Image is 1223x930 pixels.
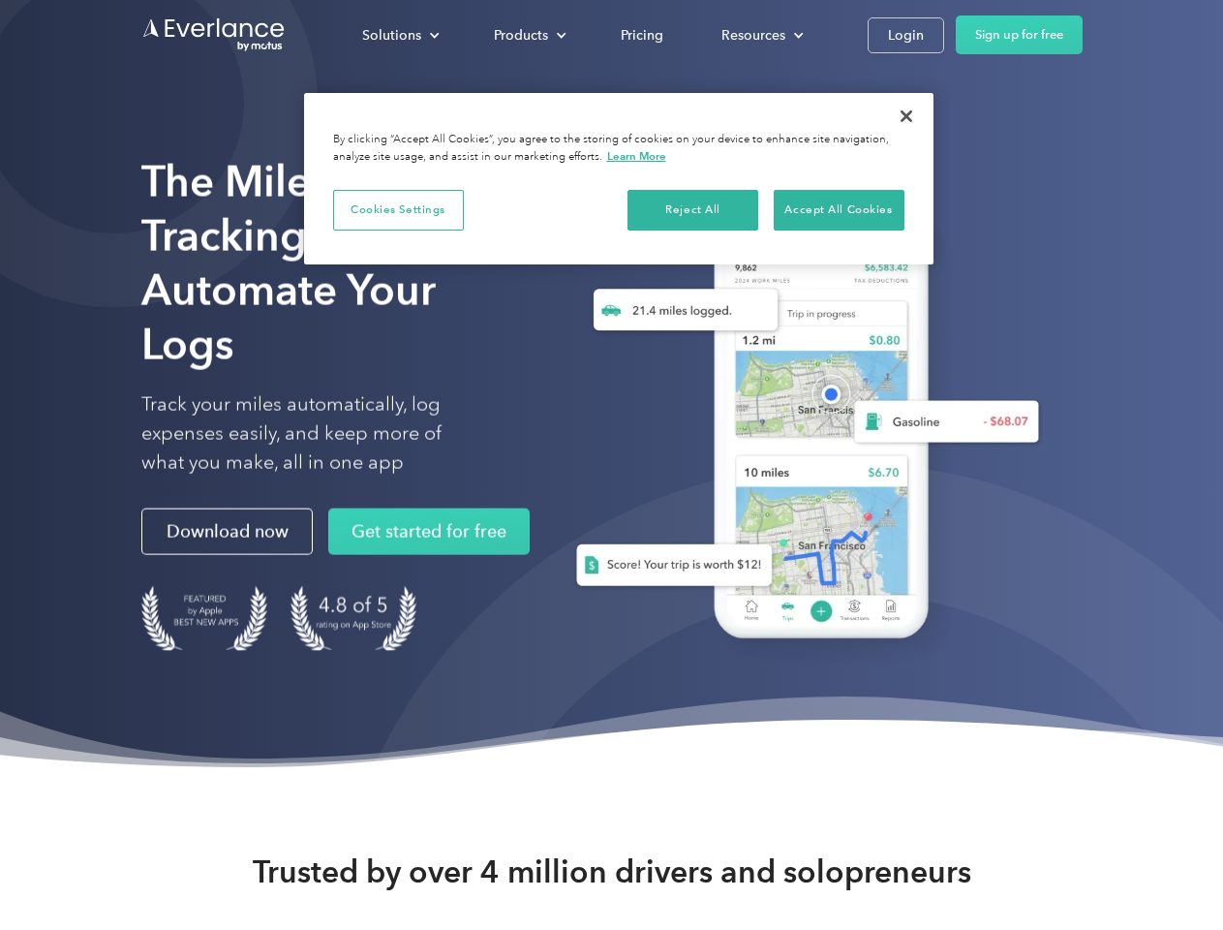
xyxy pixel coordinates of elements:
div: Products [494,23,548,47]
a: Go to homepage [141,16,287,53]
img: Everlance, mileage tracker app, expense tracking app [545,184,1055,667]
div: Solutions [362,23,421,47]
button: Accept All Cookies [774,190,904,231]
div: Solutions [343,18,455,52]
strong: Trusted by over 4 million drivers and solopreneurs [253,852,971,891]
a: Get started for free [328,509,530,555]
a: More information about your privacy, opens in a new tab [607,149,666,163]
div: Login [888,23,924,47]
p: Track your miles automatically, log expenses easily, and keep more of what you make, all in one app [141,390,487,478]
div: By clicking “Accept All Cookies”, you agree to the storing of cookies on your device to enhance s... [333,132,904,166]
a: Login [868,17,944,53]
button: Cookies Settings [333,190,464,231]
button: Close [885,95,928,138]
div: Pricing [621,23,663,47]
img: 4.9 out of 5 stars on the app store [290,586,416,651]
a: Sign up for free [956,15,1083,54]
div: Resources [721,23,785,47]
div: Products [474,18,582,52]
div: Resources [702,18,819,52]
a: Pricing [601,18,683,52]
div: Cookie banner [304,93,933,264]
button: Reject All [627,190,758,231]
img: Badge for Featured by Apple Best New Apps [141,586,267,651]
a: Download now [141,509,313,555]
div: Privacy [304,93,933,264]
